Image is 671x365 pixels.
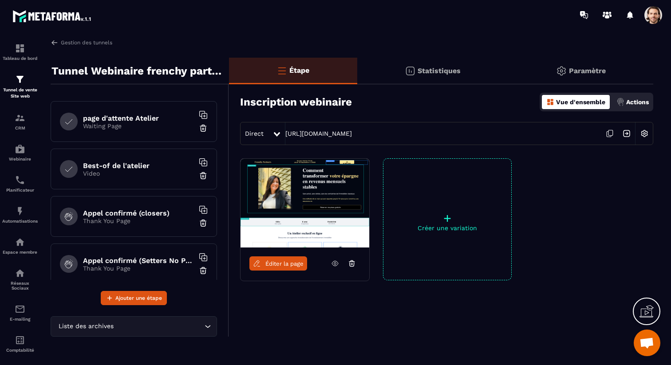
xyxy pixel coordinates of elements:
img: trash [199,266,208,275]
p: Paramètre [569,67,606,75]
a: social-networksocial-networkRéseaux Sociaux [2,261,38,297]
img: stats.20deebd0.svg [405,66,415,76]
p: Créer une variation [383,224,511,232]
p: Espace membre [2,250,38,255]
img: accountant [15,335,25,345]
button: Ajouter une étape [101,291,167,305]
a: formationformationCRM [2,106,38,137]
a: [URL][DOMAIN_NAME] [285,130,352,137]
h6: Appel confirmé (closers) [83,209,194,217]
h6: Appel confirmé (Setters No Pixel/tracking) [83,256,194,265]
a: emailemailE-mailing [2,297,38,328]
p: Automatisations [2,219,38,224]
p: Étape [289,66,309,75]
img: trash [199,124,208,133]
img: formation [15,74,25,85]
a: automationsautomationsEspace membre [2,230,38,261]
img: scheduler [15,175,25,185]
img: automations [15,237,25,247]
img: formation [15,113,25,123]
p: Waiting Page [83,122,194,130]
span: Liste des archives [56,322,115,331]
img: setting-gr.5f69749f.svg [556,66,567,76]
p: Webinaire [2,157,38,161]
div: Search for option [51,316,217,337]
img: actions.d6e523a2.png [616,98,624,106]
img: social-network [15,268,25,279]
p: CRM [2,126,38,130]
a: automationsautomationsAutomatisations [2,199,38,230]
img: trash [199,219,208,228]
p: Thank You Page [83,217,194,224]
p: Vue d'ensemble [556,98,605,106]
img: setting-w.858f3a88.svg [636,125,653,142]
h6: page d'attente Atelier [83,114,194,122]
img: arrow [51,39,59,47]
p: Tunnel Webinaire frenchy partners [51,62,222,80]
img: email [15,304,25,314]
h6: Best-of de l'atelier [83,161,194,170]
p: Statistiques [418,67,461,75]
p: Planificateur [2,188,38,192]
img: dashboard-orange.40269519.svg [546,98,554,106]
input: Search for option [115,322,202,331]
a: automationsautomationsWebinaire [2,137,38,168]
a: formationformationTableau de bord [2,36,38,67]
p: Actions [626,98,649,106]
a: Gestion des tunnels [51,39,112,47]
img: bars-o.4a397970.svg [276,65,287,76]
span: Éditer la page [265,260,304,267]
img: trash [199,171,208,180]
span: Ajouter une étape [115,294,162,302]
img: logo [12,8,92,24]
img: arrow-next.bcc2205e.svg [618,125,635,142]
p: Thank You Page [83,265,194,272]
p: Tunnel de vente Site web [2,87,38,99]
a: formationformationTunnel de vente Site web [2,67,38,106]
p: Video [83,170,194,177]
img: automations [15,206,25,216]
img: automations [15,144,25,154]
div: Ouvrir le chat [634,330,660,356]
p: E-mailing [2,317,38,322]
p: + [383,212,511,224]
h3: Inscription webinaire [240,96,352,108]
img: image [241,159,369,247]
a: accountantaccountantComptabilité [2,328,38,359]
p: Tableau de bord [2,56,38,61]
a: Éditer la page [249,256,307,271]
p: Réseaux Sociaux [2,281,38,290]
p: Comptabilité [2,348,38,353]
a: schedulerschedulerPlanificateur [2,168,38,199]
img: formation [15,43,25,54]
span: Direct [245,130,264,137]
